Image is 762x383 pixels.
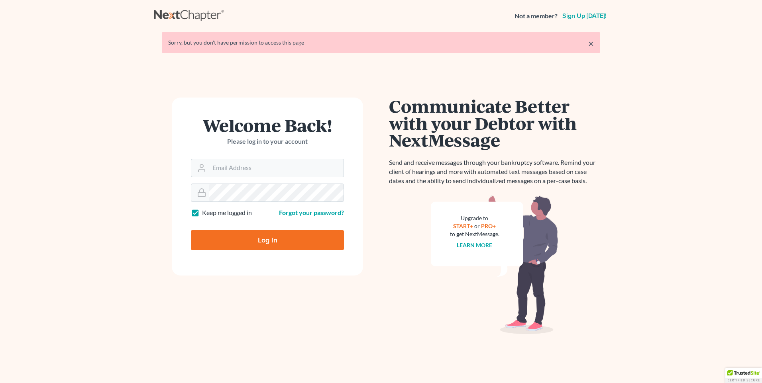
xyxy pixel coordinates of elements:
a: × [588,39,594,48]
h1: Communicate Better with your Debtor with NextMessage [389,98,600,149]
h1: Welcome Back! [191,117,344,134]
div: to get NextMessage. [450,230,499,238]
strong: Not a member? [515,12,558,21]
div: Sorry, but you don't have permission to access this page [168,39,594,47]
label: Keep me logged in [202,208,252,217]
a: Forgot your password? [279,209,344,216]
p: Send and receive messages through your bankruptcy software. Remind your client of hearings and mo... [389,158,600,186]
p: Please log in to your account [191,137,344,146]
input: Email Address [209,159,344,177]
span: or [475,223,480,229]
input: Log In [191,230,344,250]
img: nextmessage_bg-59042aed3d76b12b5cd301f8e5b87938c9018125f34e5fa2b7a6b67550977c72.svg [431,195,558,334]
a: START+ [454,223,473,229]
div: TrustedSite Certified [725,368,762,383]
a: PRO+ [481,223,496,229]
a: Learn more [457,242,493,248]
a: Sign up [DATE]! [561,13,608,19]
div: Upgrade to [450,214,499,222]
